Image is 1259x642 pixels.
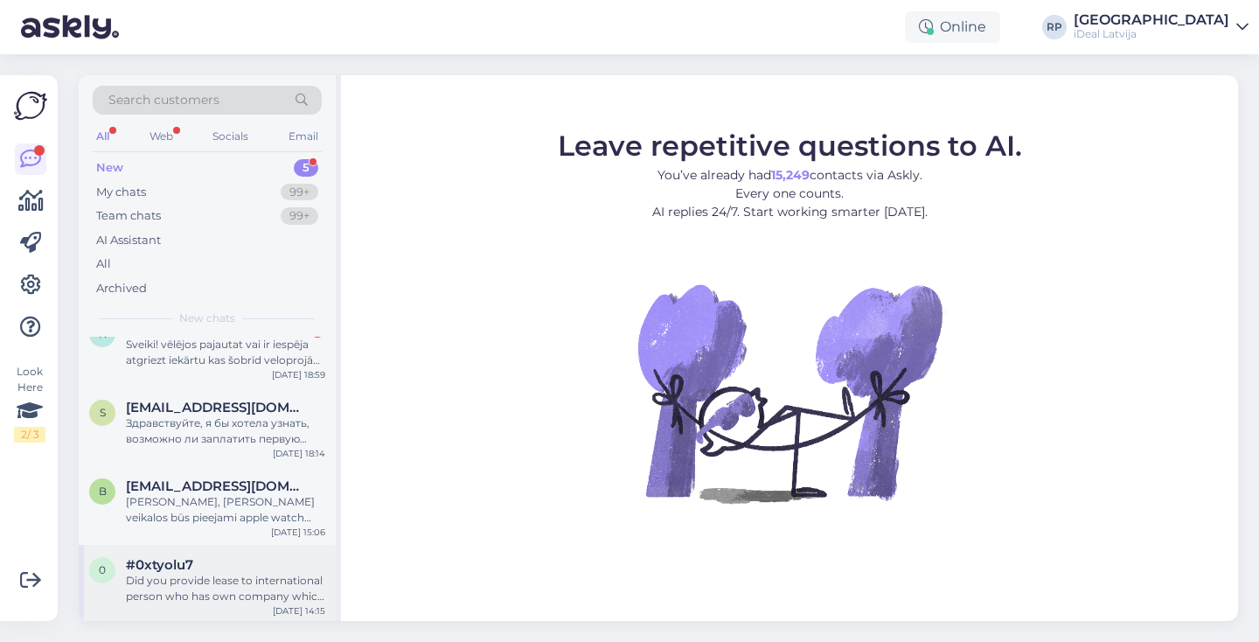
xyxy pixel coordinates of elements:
div: 99+ [281,184,318,201]
span: Search customers [108,91,219,109]
div: [GEOGRAPHIC_DATA] [1074,13,1229,27]
span: s [100,406,106,419]
div: All [93,125,113,148]
div: [DATE] 14:15 [273,604,325,618]
div: [PERSON_NAME], [PERSON_NAME] veikalos būs pieejami apple watch series 10 ar zelta aproci? [126,494,325,526]
div: Email [285,125,322,148]
p: You’ve already had contacts via Askly. Every one counts. AI replies 24/7. Start working smarter [... [558,166,1022,221]
div: 5 [294,159,318,177]
div: Web [146,125,177,148]
img: No Chat active [632,235,947,550]
div: Online [905,11,1000,43]
div: Sveiki! vēlējos pajautat vai ir iespēja atgriezt iekārtu kas šobrīd veloprojām ir nomaksa “ibank”... [126,337,325,368]
div: 2 / 3 [14,427,45,443]
div: iDeal Latvija [1074,27,1229,41]
div: My chats [96,184,146,201]
div: Did you provide lease to international person who has own company which is less than year [126,573,325,604]
div: RP [1042,15,1067,39]
div: Здравствуйте, я бы хотела узнать, возможно ли заплатить первую сумму за телефон, а потом выплачив... [126,415,325,447]
span: New chats [179,311,235,326]
div: Archived [96,280,147,297]
div: AI Assistant [96,232,161,249]
span: b [99,485,107,498]
b: 15,249 [771,167,810,183]
div: [DATE] 18:59 [272,368,325,381]
div: 99+ [281,207,318,225]
div: [DATE] 15:06 [271,526,325,539]
div: New [96,159,123,177]
div: [DATE] 18:14 [273,447,325,460]
a: [GEOGRAPHIC_DATA]iDeal Latvija [1074,13,1249,41]
div: Look Here [14,364,45,443]
div: Team chats [96,207,161,225]
div: All [96,255,111,273]
span: bukaestere@gmail.com [126,478,308,494]
span: starrylitb@gmail.com [126,400,308,415]
span: 0 [99,563,106,576]
span: #0xtyolu7 [126,557,193,573]
div: Socials [209,125,252,148]
img: Askly Logo [14,89,47,122]
span: Leave repetitive questions to AI. [558,129,1022,163]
